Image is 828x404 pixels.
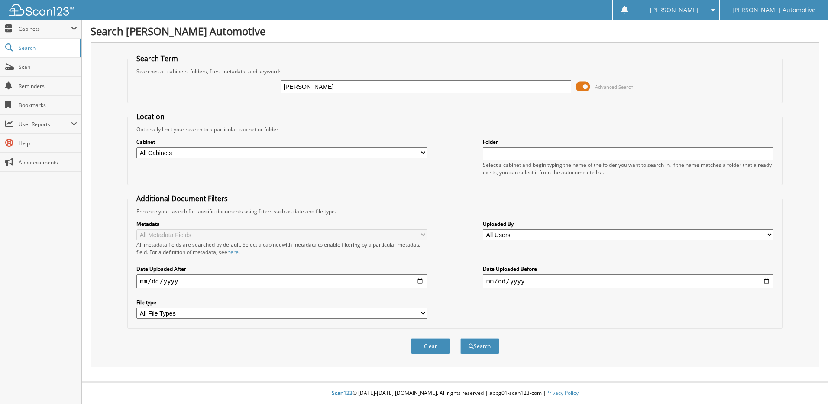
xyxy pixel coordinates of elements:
[132,126,778,133] div: Optionally limit your search to a particular cabinet or folder
[136,241,427,256] div: All metadata fields are searched by default. Select a cabinet with metadata to enable filtering b...
[19,63,77,71] span: Scan
[19,140,77,147] span: Help
[136,274,427,288] input: start
[595,84,634,90] span: Advanced Search
[82,383,828,404] div: © [DATE]-[DATE] [DOMAIN_NAME]. All rights reserved | appg01-scan123-com |
[483,274,773,288] input: end
[483,161,773,176] div: Select a cabinet and begin typing the name of the folder you want to search in. If the name match...
[546,389,579,397] a: Privacy Policy
[19,101,77,109] span: Bookmarks
[132,194,232,203] legend: Additional Document Filters
[132,68,778,75] div: Searches all cabinets, folders, files, metadata, and keywords
[132,112,169,121] legend: Location
[136,138,427,146] label: Cabinet
[650,7,699,13] span: [PERSON_NAME]
[91,24,819,38] h1: Search [PERSON_NAME] Automotive
[136,299,427,306] label: File type
[227,248,239,256] a: here
[19,82,77,90] span: Reminders
[19,159,77,166] span: Announcements
[136,265,427,273] label: Date Uploaded After
[332,389,353,397] span: Scan123
[483,138,773,146] label: Folder
[19,121,71,128] span: User Reports
[132,54,182,63] legend: Search Term
[483,265,773,273] label: Date Uploaded Before
[411,338,450,354] button: Clear
[9,4,74,16] img: scan123-logo-white.svg
[483,220,773,228] label: Uploaded By
[136,220,427,228] label: Metadata
[19,44,76,52] span: Search
[785,362,828,404] iframe: Chat Widget
[460,338,499,354] button: Search
[19,25,71,33] span: Cabinets
[132,208,778,215] div: Enhance your search for specific documents using filters such as date and file type.
[732,7,815,13] span: [PERSON_NAME] Automotive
